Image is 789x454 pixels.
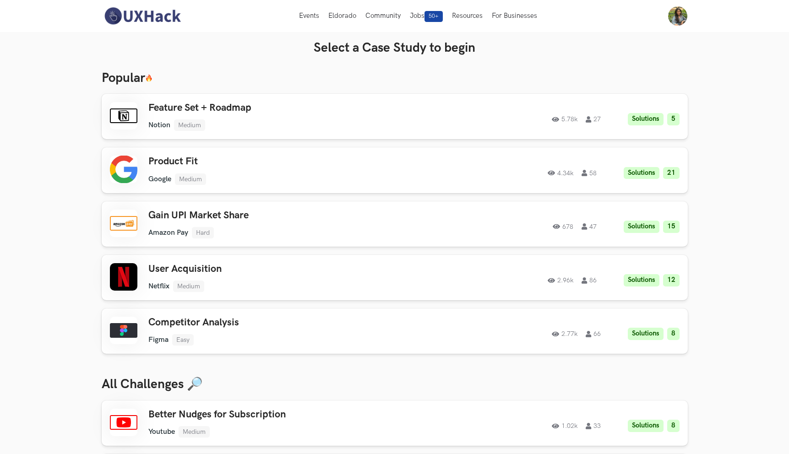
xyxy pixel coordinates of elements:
li: 8 [667,420,680,432]
li: Medium [174,119,205,131]
span: 47 [582,223,597,230]
li: Notion [148,121,170,130]
a: Better Nudges for SubscriptionYoutubeMedium1.02k33Solutions8 [102,400,688,446]
span: 1.02k [552,423,577,429]
li: Hard [192,227,214,238]
a: Gain UPI Market ShareAmazon PayHard67847Solutions15 [102,201,688,247]
img: Your profile pic [668,6,687,26]
li: Solutions [624,167,659,179]
a: Competitor AnalysisFigmaEasy2.77k66Solutions8 [102,308,688,354]
img: 🔥 [145,74,152,82]
span: 86 [582,277,597,284]
li: Netflix [148,282,169,291]
span: 2.77k [552,331,577,337]
span: 5.78k [552,116,577,123]
li: Solutions [628,420,664,432]
li: 12 [663,274,680,286]
li: Solutions [624,221,659,233]
li: Solutions [628,113,664,125]
h3: All Challenges 🔎 [102,377,688,392]
a: Feature Set + RoadmapNotionMedium5.78k27Solutions5 [102,94,688,139]
li: 5 [667,113,680,125]
h3: Product Fit [148,156,408,168]
h3: Feature Set + Roadmap [148,102,408,114]
li: 21 [663,167,680,179]
span: 58 [582,170,597,176]
h3: Select a Case Study to begin [102,40,688,56]
li: Medium [179,426,210,438]
li: Solutions [624,274,659,286]
span: 33 [586,423,601,429]
li: Youtube [148,427,175,436]
span: 4.34k [548,170,573,176]
li: 15 [663,221,680,233]
li: Amazon Pay [148,228,188,237]
span: 2.96k [548,277,573,284]
h3: Gain UPI Market Share [148,210,408,222]
li: Easy [172,334,194,346]
li: 8 [667,328,680,340]
span: 27 [586,116,601,123]
a: User AcquisitionNetflixMedium2.96k86Solutions12 [102,255,688,300]
a: Product FitGoogleMedium4.34k58Solutions21 [102,147,688,193]
li: Figma [148,335,169,344]
li: Google [148,175,171,184]
h3: Better Nudges for Subscription [148,409,408,421]
img: UXHack-logo.png [102,6,183,26]
h3: User Acquisition [148,263,408,275]
li: Medium [175,173,206,185]
span: 66 [586,331,601,337]
li: Medium [173,281,204,292]
h3: Popular [102,70,688,86]
li: Solutions [628,328,664,340]
span: 50+ [424,11,443,22]
span: 678 [553,223,573,230]
h3: Competitor Analysis [148,317,408,329]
